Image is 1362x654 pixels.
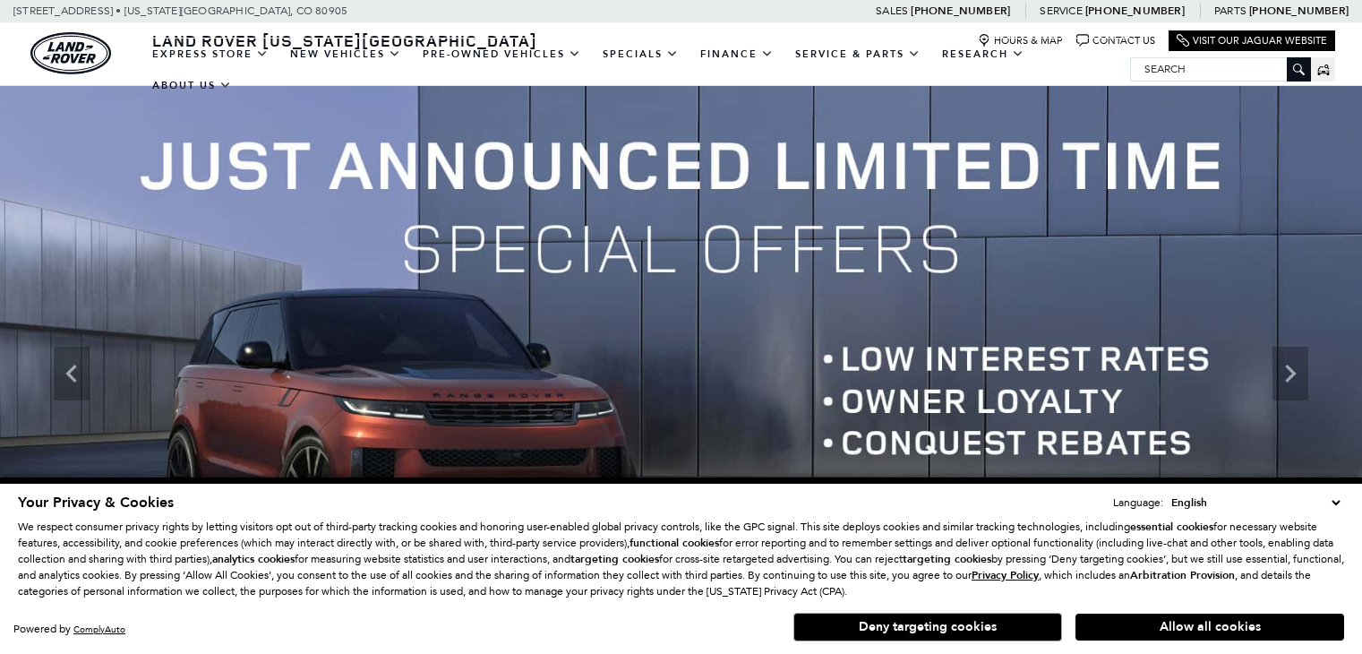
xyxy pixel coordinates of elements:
a: EXPRESS STORE [141,39,279,70]
a: Land Rover [US_STATE][GEOGRAPHIC_DATA] [141,30,548,51]
a: [PHONE_NUMBER] [1249,4,1349,18]
p: We respect consumer privacy rights by letting visitors opt out of third-party tracking cookies an... [18,519,1344,599]
nav: Main Navigation [141,39,1130,101]
strong: essential cookies [1130,520,1213,534]
strong: Arbitration Provision [1130,568,1235,582]
a: Privacy Policy [972,569,1039,581]
span: Your Privacy & Cookies [18,493,174,512]
a: Finance [690,39,784,70]
strong: targeting cookies [903,552,991,566]
a: Visit Our Jaguar Website [1177,34,1327,47]
u: Privacy Policy [972,568,1039,582]
div: Powered by [13,624,125,635]
input: Search [1131,58,1310,80]
a: Research [931,39,1035,70]
span: Sales [876,4,908,17]
a: [STREET_ADDRESS] • [US_STATE][GEOGRAPHIC_DATA], CO 80905 [13,4,347,17]
img: Land Rover [30,32,111,74]
strong: functional cookies [630,536,719,550]
span: Parts [1214,4,1246,17]
strong: analytics cookies [212,552,295,566]
div: Language: [1113,497,1163,508]
a: [PHONE_NUMBER] [911,4,1010,18]
span: Service [1040,4,1082,17]
a: Pre-Owned Vehicles [412,39,592,70]
a: New Vehicles [279,39,412,70]
button: Deny targeting cookies [793,613,1062,641]
select: Language Select [1167,494,1344,512]
strong: targeting cookies [570,552,659,566]
a: Hours & Map [978,34,1063,47]
a: Contact Us [1076,34,1155,47]
div: Previous [54,347,90,400]
span: Land Rover [US_STATE][GEOGRAPHIC_DATA] [152,30,537,51]
a: About Us [141,70,243,101]
a: ComplyAuto [73,624,125,635]
a: land-rover [30,32,111,74]
button: Allow all cookies [1075,614,1344,641]
a: [PHONE_NUMBER] [1085,4,1185,18]
div: Next [1272,347,1308,400]
a: Service & Parts [784,39,931,70]
a: Specials [592,39,690,70]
